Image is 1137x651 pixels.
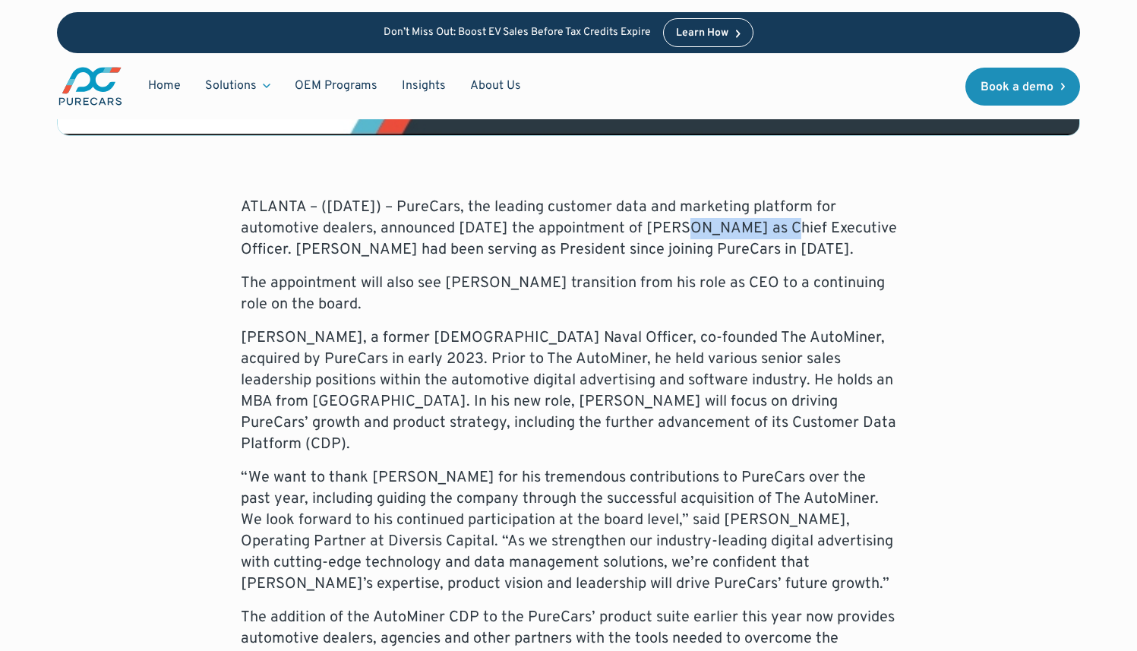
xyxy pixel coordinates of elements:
p: “We want to thank [PERSON_NAME] for his tremendous contributions to PureCars over the past year, ... [241,467,897,595]
a: Home [136,71,193,100]
a: About Us [458,71,533,100]
p: ATLANTA – ([DATE]) – PureCars, the leading customer data and marketing platform for automotive de... [241,197,897,261]
a: main [57,65,124,107]
a: OEM Programs [283,71,390,100]
div: Book a demo [981,81,1053,93]
p: [PERSON_NAME], a former [DEMOGRAPHIC_DATA] Naval Officer, co-founded The AutoMiner, acquired by P... [241,327,897,455]
img: purecars logo [57,65,124,107]
div: Solutions [193,71,283,100]
p: The appointment will also see [PERSON_NAME] transition from his role as CEO to a continuing role ... [241,273,897,315]
div: Learn How [676,28,728,39]
p: Don’t Miss Out: Boost EV Sales Before Tax Credits Expire [384,27,651,40]
a: Learn How [663,18,753,47]
a: Insights [390,71,458,100]
a: Book a demo [965,68,1081,106]
div: Solutions [205,77,257,94]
